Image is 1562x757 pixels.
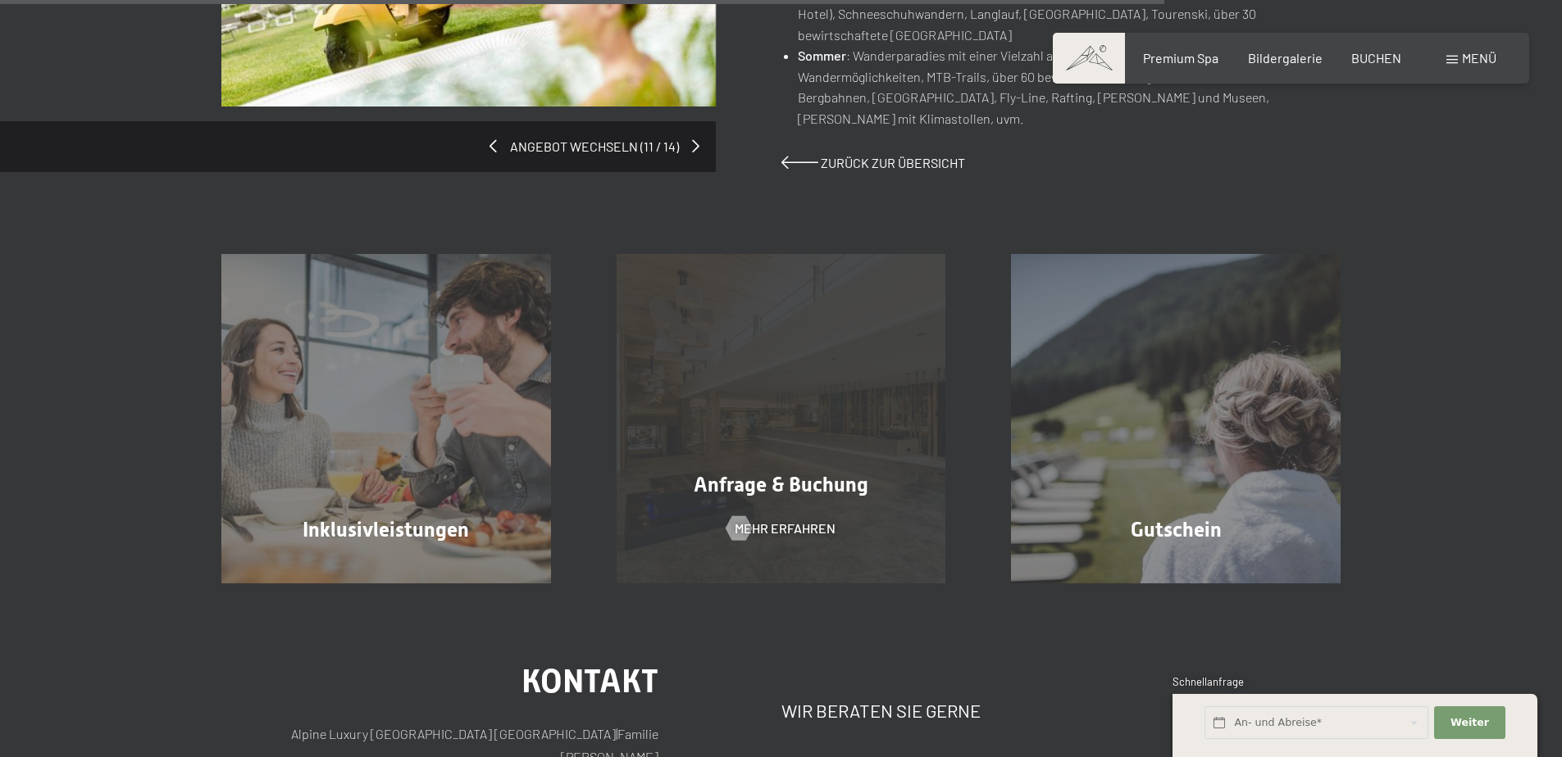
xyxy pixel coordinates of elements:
[1434,706,1505,740] button: Weiter
[1173,675,1244,688] span: Schnellanfrage
[781,155,965,170] a: Zurück zur Übersicht
[521,662,658,700] span: Kontakt
[735,519,836,537] span: Mehr erfahren
[1351,50,1401,66] a: BUCHEN
[798,45,1275,129] li: : Wanderparadies mit einer Vielzahl an einfachen und anspruchsvollen Wandermöglichkeiten, MTB-Tra...
[584,254,979,583] a: Wellness Weekend -10% Anfrage & Buchung Mehr erfahren
[303,518,469,542] span: Inklusivleistungen
[1248,50,1323,66] a: Bildergalerie
[781,700,981,721] span: Wir beraten Sie gerne
[1462,50,1496,66] span: Menü
[1143,50,1218,66] a: Premium Spa
[821,155,965,170] span: Zurück zur Übersicht
[978,254,1373,583] a: Wellness Weekend -10% Gutschein
[616,726,617,741] span: |
[798,48,846,63] strong: Sommer
[189,254,584,583] a: Wellness Weekend -10% Inklusivleistungen
[1131,518,1222,542] span: Gutschein
[1450,715,1489,730] span: Weiter
[694,473,868,496] span: Anfrage & Buchung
